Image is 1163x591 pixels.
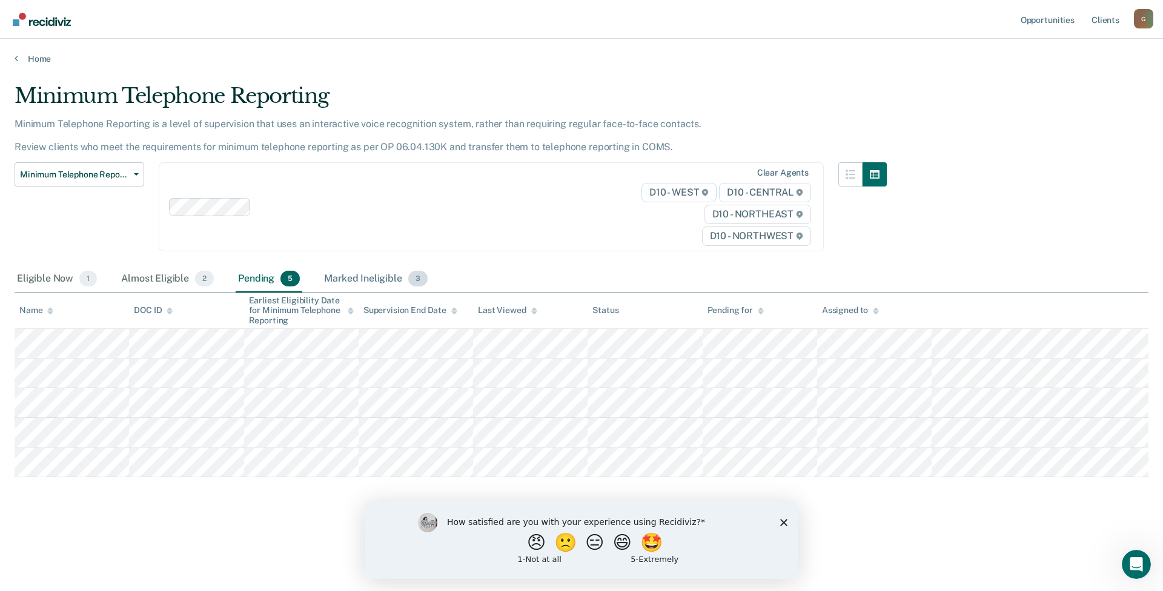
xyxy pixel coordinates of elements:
[20,170,129,180] span: Minimum Telephone Reporting
[280,271,300,286] span: 5
[1122,550,1151,579] iframe: Intercom live chat
[19,305,53,315] div: Name
[15,84,887,118] div: Minimum Telephone Reporting
[134,305,173,315] div: DOC ID
[195,271,214,286] span: 2
[719,183,811,202] span: D10 - CENTRAL
[641,183,717,202] span: D10 - WEST
[1134,9,1153,28] button: Profile dropdown button
[15,53,1148,64] a: Home
[249,295,354,326] div: Earliest Eligibility Date for Minimum Telephone Reporting
[236,266,302,292] div: Pending5
[1134,9,1153,28] div: G
[322,266,430,292] div: Marked Ineligible3
[15,266,99,292] div: Eligible Now1
[757,168,809,178] div: Clear agents
[15,118,701,153] p: Minimum Telephone Reporting is a level of supervision that uses an interactive voice recognition ...
[478,305,537,315] div: Last Viewed
[704,205,811,224] span: D10 - NORTHEAST
[408,271,428,286] span: 3
[79,271,97,286] span: 1
[702,226,811,246] span: D10 - NORTHWEST
[13,13,71,26] img: Recidiviz
[15,162,144,187] button: Minimum Telephone Reporting
[365,501,798,579] iframe: Survey by Kim from Recidiviz
[822,305,879,315] div: Assigned to
[592,305,618,315] div: Status
[707,305,764,315] div: Pending for
[363,305,457,315] div: Supervision End Date
[119,266,216,292] div: Almost Eligible2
